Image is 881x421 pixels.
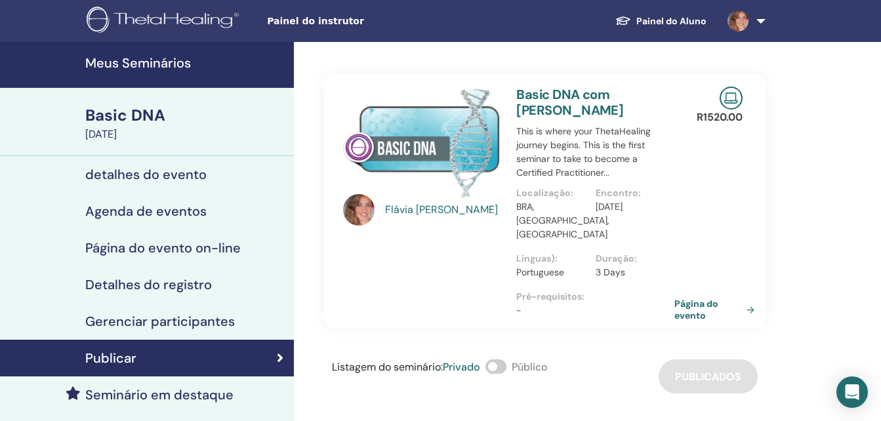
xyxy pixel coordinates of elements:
[727,10,748,31] img: default.jpg
[385,202,504,218] a: Flávia [PERSON_NAME]
[605,9,717,33] a: Painel do Aluno
[596,266,666,279] p: 3 Days
[720,87,743,110] img: Live Online Seminar
[516,125,674,180] p: This is where your ThetaHealing journey begins. This is the first seminar to take to become a Cer...
[836,376,868,408] div: Open Intercom Messenger
[85,313,235,329] h4: Gerenciar participantes
[85,277,212,292] h4: Detalhes do registro
[516,266,587,279] p: Portuguese
[697,110,743,125] p: R 1520.00
[516,86,623,119] a: Basic DNA com [PERSON_NAME]
[516,290,674,304] p: Pré-requisitos :
[85,203,207,219] h4: Agenda de eventos
[596,252,666,266] p: Duração :
[512,360,548,374] span: Público
[516,186,587,200] p: Localização :
[596,200,666,214] p: [DATE]
[443,360,480,374] span: Privado
[85,104,286,127] div: Basic DNA
[85,127,286,142] div: [DATE]
[516,200,587,241] p: BRA, [GEOGRAPHIC_DATA], [GEOGRAPHIC_DATA]
[85,167,207,182] h4: detalhes do evento
[87,7,243,36] img: logo.png
[85,387,234,403] h4: Seminário em destaque
[85,55,286,71] h4: Meus Seminários
[85,240,241,256] h4: Página do evento on-line
[596,186,666,200] p: Encontro :
[77,104,294,142] a: Basic DNA[DATE]
[267,14,464,28] span: Painel do instrutor
[674,298,760,321] a: Página do evento
[615,15,631,26] img: graduation-cap-white.svg
[332,360,443,374] span: Listagem do seminário :
[516,252,587,266] p: Línguas) :
[516,304,674,317] p: -
[343,87,501,198] img: Basic DNA
[85,350,136,366] h4: Publicar
[343,194,375,226] img: default.jpg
